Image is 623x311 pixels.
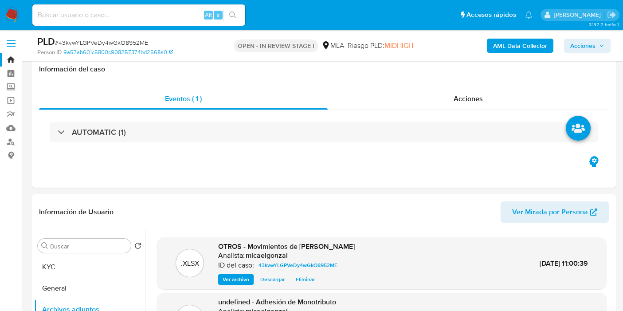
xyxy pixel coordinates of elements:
span: [DATE] 11:00:39 [540,258,588,268]
span: MIDHIGH [384,40,413,51]
button: search-icon [223,9,242,21]
button: Buscar [41,242,48,249]
button: General [34,278,145,299]
a: Salir [607,10,616,20]
span: Alt [205,11,212,19]
b: Person ID [37,48,62,56]
b: AML Data Collector [493,39,547,53]
p: .XLSX [181,259,199,268]
span: 43kvwYLGPVeDy4wGkO8952ME [259,260,337,271]
h6: micaelgonzal [246,251,288,260]
span: Acciones [454,94,483,104]
input: Buscar [50,242,127,250]
a: Notificaciones [525,11,533,19]
button: Descargar [256,274,289,285]
span: Accesos rápidos [466,10,516,20]
span: Ver archivo [223,275,249,284]
button: Eliminar [291,274,319,285]
p: ID del caso: [218,261,254,270]
span: OTROS - Movimientos de [PERSON_NAME] [218,241,355,252]
span: Acciones [570,39,596,53]
p: micaelaestefania.gonzalez@mercadolibre.com [554,11,604,19]
button: AML Data Collector [487,39,553,53]
div: AUTOMATIC (1) [50,122,598,142]
span: # 43kvwYLGPVeDy4wGkO8952ME [55,38,148,47]
a: 9a57ab601c5800c908257374bd2568a0 [63,48,173,56]
input: Buscar usuario o caso... [32,9,245,21]
p: Analista: [218,251,245,260]
div: MLA [321,41,344,51]
span: s [217,11,219,19]
span: Eliminar [296,275,315,284]
a: 43kvwYLGPVeDy4wGkO8952ME [255,260,341,271]
button: Ver archivo [218,274,254,285]
h1: Información de Usuario [39,208,114,217]
span: Ver Mirada por Persona [512,201,588,223]
button: Acciones [564,39,611,53]
h1: Información del caso [39,65,609,74]
b: PLD [37,34,55,48]
button: Ver Mirada por Persona [501,201,609,223]
span: Descargar [260,275,285,284]
span: undefined - Adhesión de Monotributo [218,297,336,307]
span: Riesgo PLD: [348,41,413,51]
span: Eventos ( 1 ) [165,94,202,104]
button: KYC [34,256,145,278]
p: OPEN - IN REVIEW STAGE I [234,39,318,52]
h3: AUTOMATIC (1) [72,127,126,137]
button: Volver al orden por defecto [134,242,141,252]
